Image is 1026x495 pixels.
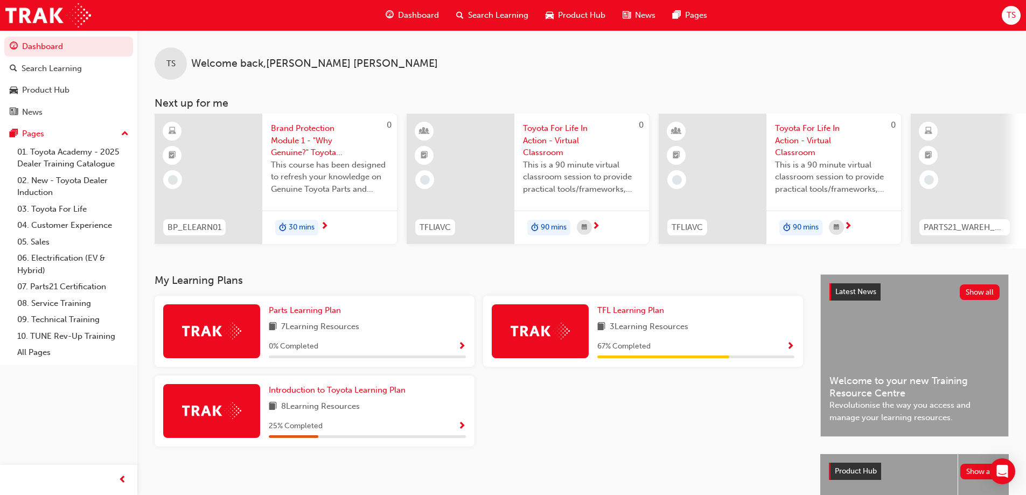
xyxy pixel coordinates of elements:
[448,4,537,26] a: search-iconSearch Learning
[279,221,287,235] span: duration-icon
[458,420,466,433] button: Show Progress
[386,9,394,22] span: guage-icon
[786,342,794,352] span: Show Progress
[191,58,438,70] span: Welcome back , [PERSON_NAME] [PERSON_NAME]
[891,120,896,130] span: 0
[592,222,600,232] span: next-icon
[407,114,649,244] a: 0TFLIAVCToyota For Life In Action - Virtual ClassroomThis is a 90 minute virtual classroom sessio...
[639,120,644,130] span: 0
[960,464,1001,479] button: Show all
[468,9,528,22] span: Search Learning
[558,9,605,22] span: Product Hub
[659,114,901,244] a: 0TFLIAVCToyota For Life In Action - Virtual ClassroomThis is a 90 minute virtual classroom sessio...
[582,221,587,234] span: calendar-icon
[685,9,707,22] span: Pages
[269,400,277,414] span: book-icon
[269,320,277,334] span: book-icon
[4,102,133,122] a: News
[22,84,69,96] div: Product Hub
[271,122,388,159] span: Brand Protection Module 1 - "Why Genuine?" Toyota Genuine Parts and Accessories
[13,144,133,172] a: 01. Toyota Academy - 2025 Dealer Training Catalogue
[13,311,133,328] a: 09. Technical Training
[420,175,430,185] span: learningRecordVerb_NONE-icon
[13,234,133,250] a: 05. Sales
[829,399,1000,423] span: Revolutionise the way you access and manage your learning resources.
[834,221,839,234] span: calendar-icon
[13,201,133,218] a: 03. Toyota For Life
[597,340,651,353] span: 67 % Completed
[672,221,703,234] span: TFLIAVC
[398,9,439,22] span: Dashboard
[269,420,323,433] span: 25 % Completed
[960,284,1000,300] button: Show all
[458,422,466,431] span: Show Progress
[673,124,680,138] span: learningResourceType_INSTRUCTOR_LED-icon
[523,122,640,159] span: Toyota For Life In Action - Virtual Classroom
[793,221,819,234] span: 90 mins
[271,159,388,196] span: This course has been designed to refresh your knowledge on Genuine Toyota Parts and Accessories s...
[22,128,44,140] div: Pages
[829,283,1000,301] a: Latest NewsShow all
[166,58,176,70] span: TS
[289,221,315,234] span: 30 mins
[13,278,133,295] a: 07. Parts21 Certification
[458,342,466,352] span: Show Progress
[672,175,682,185] span: learningRecordVerb_NONE-icon
[269,385,406,395] span: Introduction to Toyota Learning Plan
[775,122,892,159] span: Toyota For Life In Action - Virtual Classroom
[4,124,133,144] button: Pages
[4,37,133,57] a: Dashboard
[541,221,567,234] span: 90 mins
[1002,6,1021,25] button: TS
[281,400,360,414] span: 8 Learning Resources
[1007,9,1016,22] span: TS
[531,221,539,235] span: duration-icon
[775,159,892,196] span: This is a 90 minute virtual classroom session to provide practical tools/frameworks, behaviours a...
[269,304,345,317] a: Parts Learning Plan
[169,149,176,163] span: booktick-icon
[456,9,464,22] span: search-icon
[835,466,877,476] span: Product Hub
[783,221,791,235] span: duration-icon
[924,221,1006,234] span: PARTS21_WAREH_N1021_EL
[269,384,410,396] a: Introduction to Toyota Learning Plan
[614,4,664,26] a: news-iconNews
[155,274,803,287] h3: My Learning Plans
[182,402,241,419] img: Trak
[820,274,1009,437] a: Latest NewsShow allWelcome to your new Training Resource CentreRevolutionise the way you access a...
[523,159,640,196] span: This is a 90 minute virtual classroom session to provide practical tools/frameworks, behaviours a...
[155,114,397,244] a: 0BP_ELEARN01Brand Protection Module 1 - "Why Genuine?" Toyota Genuine Parts and AccessoriesThis c...
[511,323,570,339] img: Trak
[182,323,241,339] img: Trak
[623,9,631,22] span: news-icon
[673,149,680,163] span: booktick-icon
[420,221,451,234] span: TFLIAVC
[4,80,133,100] a: Product Hub
[377,4,448,26] a: guage-iconDashboard
[13,172,133,201] a: 02. New - Toyota Dealer Induction
[13,344,133,361] a: All Pages
[137,97,1026,109] h3: Next up for me
[597,304,668,317] a: TFL Learning Plan
[537,4,614,26] a: car-iconProduct Hub
[610,320,688,334] span: 3 Learning Resources
[597,320,605,334] span: book-icon
[421,124,428,138] span: learningResourceType_INSTRUCTOR_LED-icon
[844,222,852,232] span: next-icon
[673,9,681,22] span: pages-icon
[925,124,932,138] span: learningResourceType_ELEARNING-icon
[269,305,341,315] span: Parts Learning Plan
[13,328,133,345] a: 10. TUNE Rev-Up Training
[421,149,428,163] span: booktick-icon
[10,108,18,117] span: news-icon
[167,221,221,234] span: BP_ELEARN01
[829,463,1000,480] a: Product HubShow all
[989,458,1015,484] div: Open Intercom Messenger
[13,217,133,234] a: 04. Customer Experience
[635,9,655,22] span: News
[5,3,91,27] a: Trak
[546,9,554,22] span: car-icon
[458,340,466,353] button: Show Progress
[121,127,129,141] span: up-icon
[4,59,133,79] a: Search Learning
